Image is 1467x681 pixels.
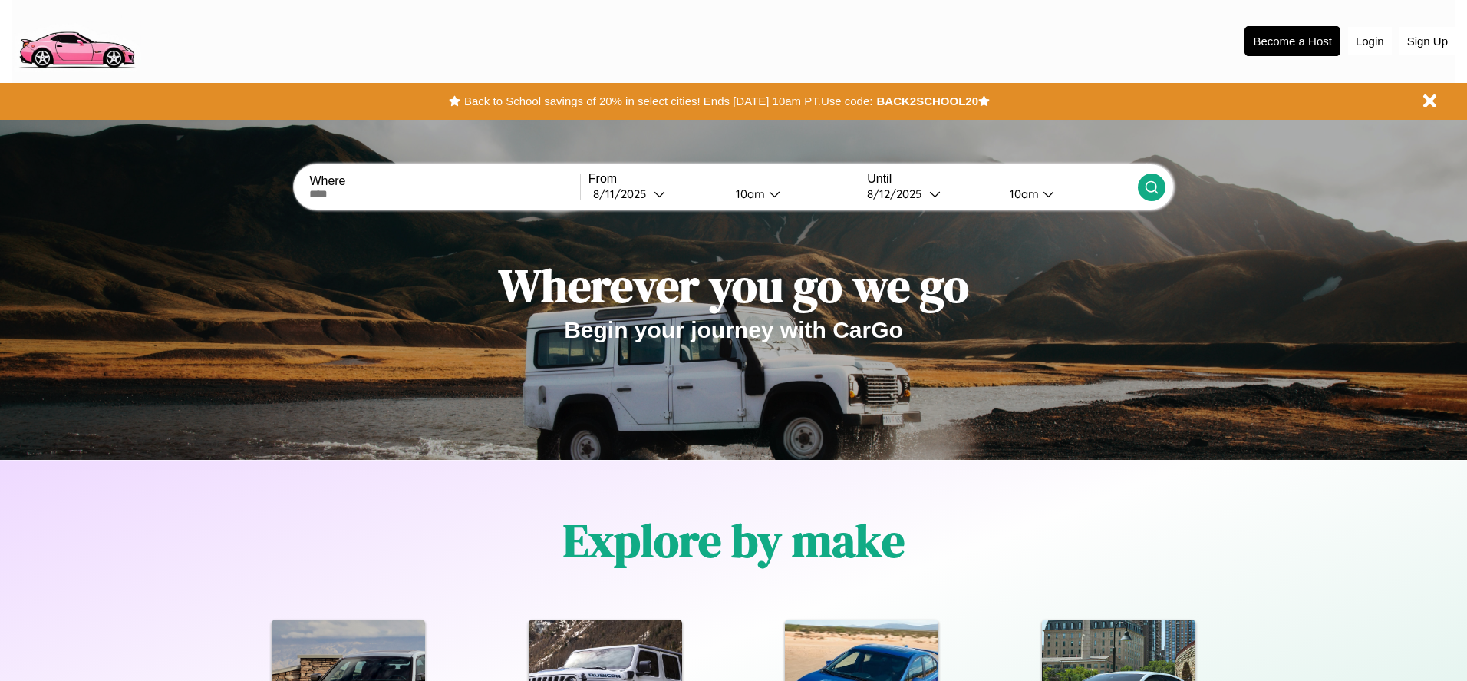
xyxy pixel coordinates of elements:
b: BACK2SCHOOL20 [876,94,978,107]
h1: Explore by make [563,509,905,572]
button: Back to School savings of 20% in select cities! Ends [DATE] 10am PT.Use code: [460,91,876,112]
button: 10am [997,186,1137,202]
div: 8 / 11 / 2025 [593,187,654,201]
button: Become a Host [1244,26,1340,56]
button: 10am [724,186,859,202]
button: Sign Up [1399,27,1455,55]
div: 10am [728,187,769,201]
button: 8/11/2025 [588,186,724,202]
label: Until [867,172,1137,186]
label: From [588,172,859,186]
div: 8 / 12 / 2025 [867,187,929,201]
div: 10am [1002,187,1043,201]
label: Where [309,174,579,188]
button: Login [1348,27,1392,55]
img: logo [12,8,141,72]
